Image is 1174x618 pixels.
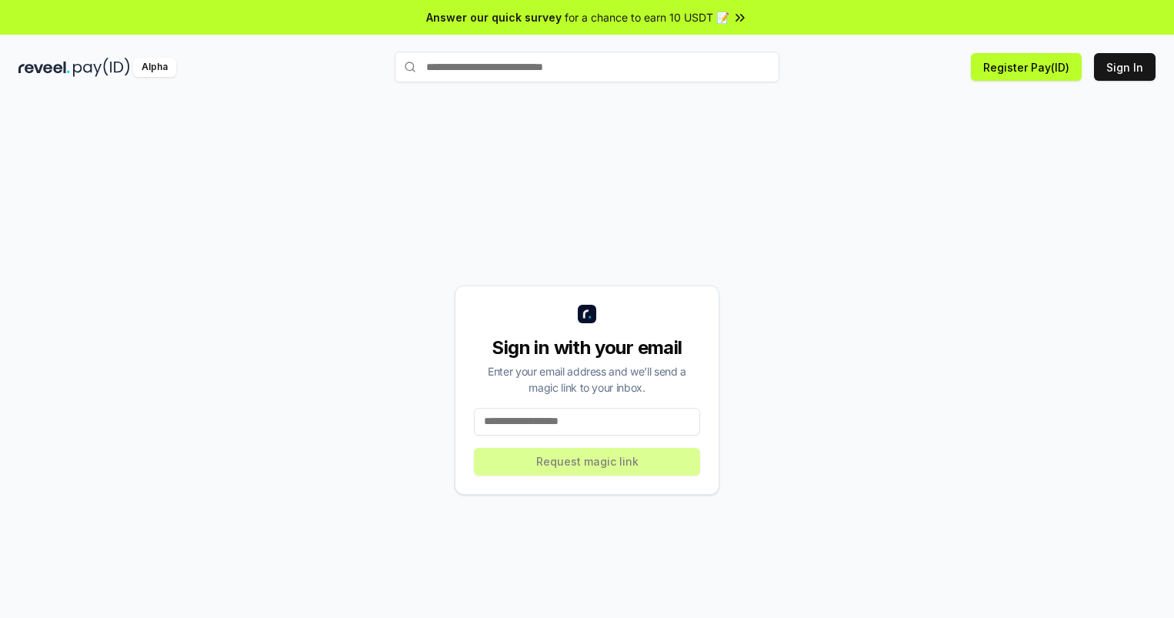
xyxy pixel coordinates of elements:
img: reveel_dark [18,58,70,77]
div: Enter your email address and we’ll send a magic link to your inbox. [474,363,700,396]
div: Sign in with your email [474,336,700,360]
img: pay_id [73,58,130,77]
span: Answer our quick survey [426,9,562,25]
div: Alpha [133,58,176,77]
button: Sign In [1094,53,1156,81]
button: Register Pay(ID) [971,53,1082,81]
img: logo_small [578,305,596,323]
span: for a chance to earn 10 USDT 📝 [565,9,729,25]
